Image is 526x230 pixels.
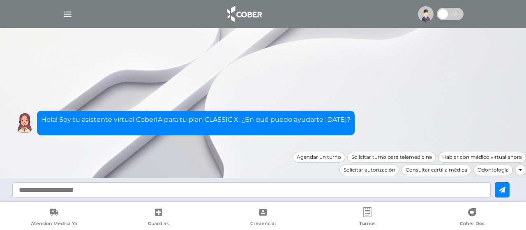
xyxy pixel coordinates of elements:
[339,165,399,175] div: Solicitar autorización
[250,221,276,228] span: Credencial
[420,207,524,228] a: Cober Doc
[31,221,77,228] span: Atención Médica Ya
[41,115,351,125] p: Hola! Soy tu asistente virtual CoberIA para tu plan CLASSIC X. ¿En qué puedo ayudarte [DATE]?
[106,207,210,228] a: Guardias
[315,207,420,228] a: Turnos
[460,221,484,228] span: Cober Doc
[62,9,73,19] img: Cober_menu-lines-white.svg
[418,6,434,22] img: profile-placeholder.svg
[211,207,315,228] a: Credencial
[347,152,436,163] div: Solicitar turno para telemedicina
[401,165,471,175] div: Consultar cartilla médica
[438,152,526,163] div: Hablar con médico virtual ahora
[2,207,106,228] a: Atención Médica Ya
[14,113,35,133] img: Cober IA
[359,221,376,228] span: Turnos
[293,152,345,163] div: Agendar un turno
[148,221,169,228] span: Guardias
[473,165,513,175] div: Odontología
[222,4,265,24] img: logo_cober_home-white.png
